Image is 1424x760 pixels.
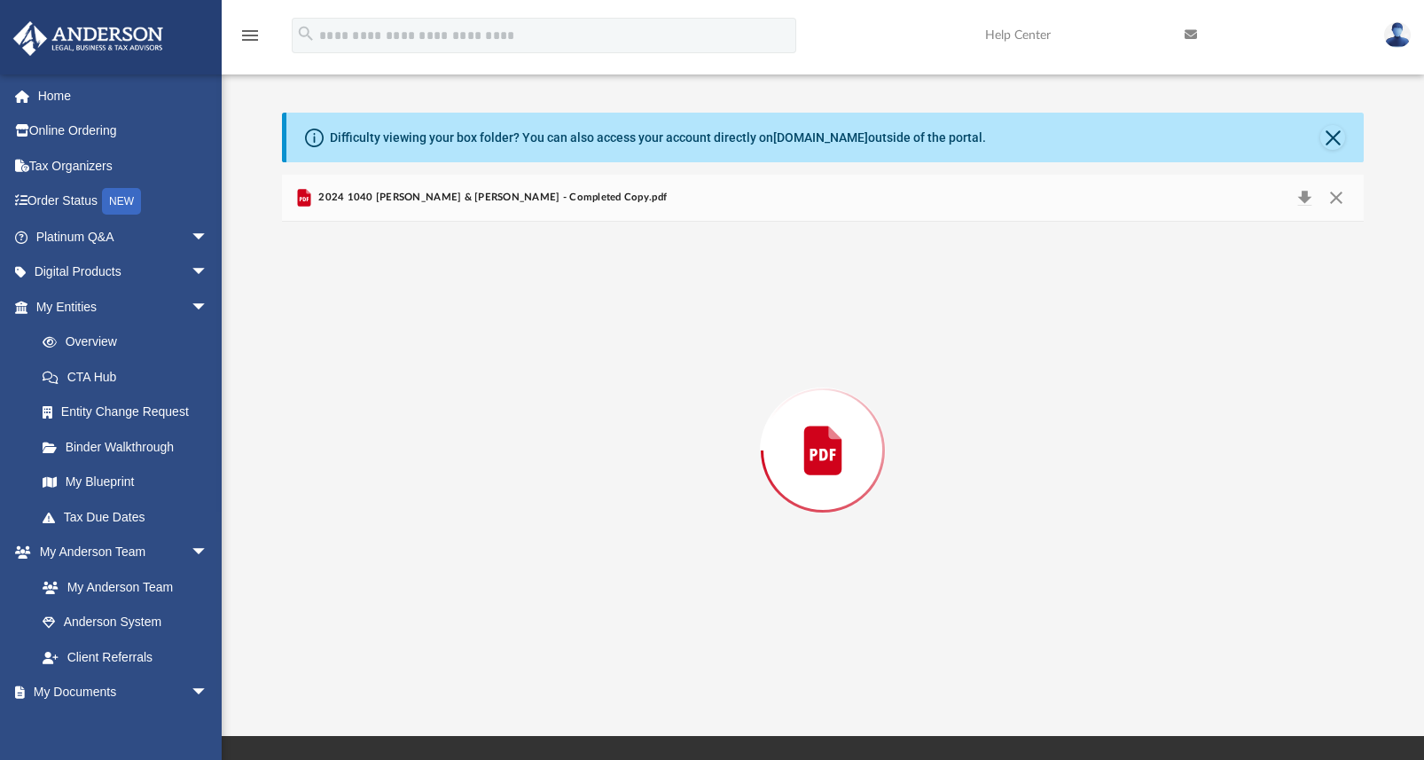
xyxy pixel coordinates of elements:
[12,219,235,255] a: Platinum Q&Aarrow_drop_down
[282,175,1364,679] div: Preview
[25,569,217,605] a: My Anderson Team
[191,535,226,571] span: arrow_drop_down
[8,21,168,56] img: Anderson Advisors Platinum Portal
[25,325,235,360] a: Overview
[12,78,235,114] a: Home
[191,675,226,711] span: arrow_drop_down
[12,289,235,325] a: My Entitiesarrow_drop_down
[239,34,261,46] a: menu
[25,429,235,465] a: Binder Walkthrough
[25,359,235,395] a: CTA Hub
[12,114,235,149] a: Online Ordering
[239,25,261,46] i: menu
[191,219,226,255] span: arrow_drop_down
[25,465,226,500] a: My Blueprint
[296,24,316,43] i: search
[12,535,226,570] a: My Anderson Teamarrow_drop_down
[12,184,235,220] a: Order StatusNEW
[25,639,226,675] a: Client Referrals
[12,255,235,290] a: Digital Productsarrow_drop_down
[330,129,986,147] div: Difficulty viewing your box folder? You can also access your account directly on outside of the p...
[191,289,226,325] span: arrow_drop_down
[25,395,235,430] a: Entity Change Request
[12,148,235,184] a: Tax Organizers
[1288,185,1320,210] button: Download
[191,255,226,291] span: arrow_drop_down
[1384,22,1411,48] img: User Pic
[25,499,235,535] a: Tax Due Dates
[1320,185,1352,210] button: Close
[12,675,226,710] a: My Documentsarrow_drop_down
[773,130,868,145] a: [DOMAIN_NAME]
[25,605,226,640] a: Anderson System
[315,190,667,206] span: 2024 1040 [PERSON_NAME] & [PERSON_NAME] - Completed Copy.pdf
[1320,125,1345,150] button: Close
[102,188,141,215] div: NEW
